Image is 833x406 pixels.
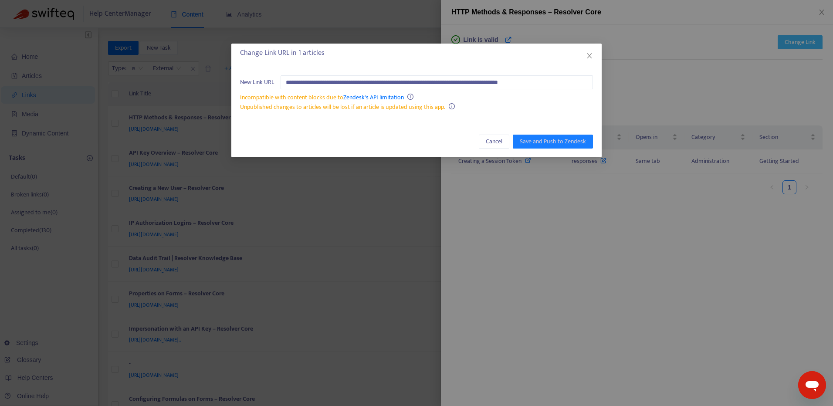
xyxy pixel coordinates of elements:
span: close [586,52,593,59]
span: Unpublished changes to articles will be lost if an article is updated using this app. [240,102,445,112]
span: Incompatible with content blocks due to [240,92,404,102]
iframe: Button to launch messaging window [798,371,826,399]
span: New Link URL [240,78,274,87]
span: Cancel [486,137,502,146]
button: Save and Push to Zendesk [513,135,593,149]
button: Close [585,51,594,61]
span: info-circle [449,103,455,109]
span: info-circle [407,94,413,100]
button: Cancel [479,135,509,149]
div: Change Link URL in 1 articles [240,48,593,58]
a: Zendesk's API limitation [343,92,404,102]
